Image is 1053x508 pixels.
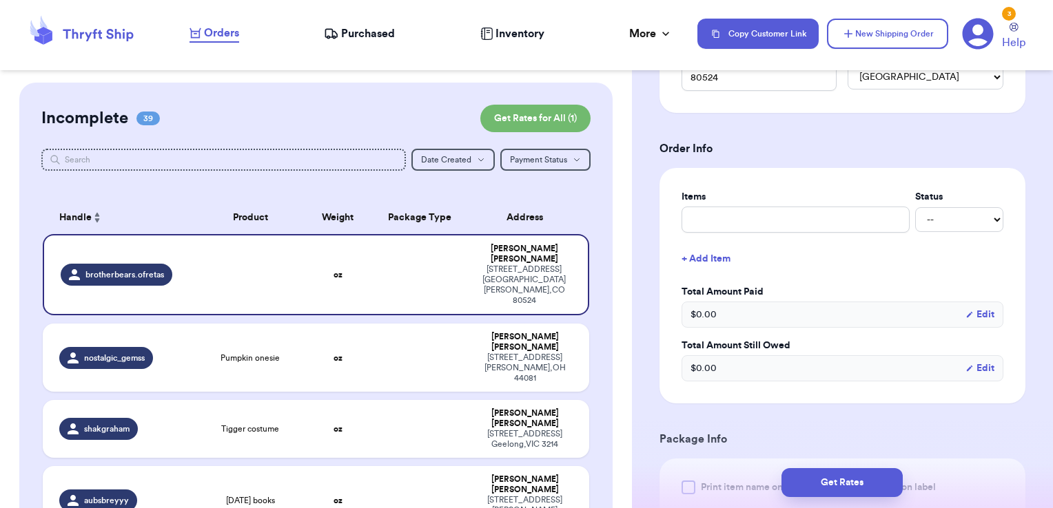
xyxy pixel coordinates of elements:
[341,25,395,42] span: Purchased
[85,269,164,280] span: brotherbears.ofretas
[827,19,948,49] button: New Shipping Order
[226,495,275,506] span: [DATE] books
[480,25,544,42] a: Inventory
[697,19,819,49] button: Copy Customer Link
[478,332,573,352] div: [PERSON_NAME] [PERSON_NAME]
[915,190,1003,204] label: Status
[334,425,343,433] strong: oz
[41,149,407,171] input: Search
[629,25,673,42] div: More
[965,308,994,321] button: Edit
[691,361,717,375] span: $ 0.00
[411,149,495,171] button: Date Created
[421,156,471,164] span: Date Created
[84,423,130,434] span: shakgraham
[510,156,567,164] span: Payment Status
[204,25,239,41] span: Orders
[965,361,994,375] button: Edit
[478,408,573,429] div: [PERSON_NAME] [PERSON_NAME]
[1002,23,1025,51] a: Help
[136,112,160,125] span: 39
[495,25,544,42] span: Inventory
[221,352,280,363] span: Pumpkin onesie
[196,201,305,234] th: Product
[676,244,1009,274] button: + Add Item
[478,474,573,495] div: [PERSON_NAME] [PERSON_NAME]
[478,264,572,306] div: [STREET_ADDRESS] [GEOGRAPHIC_DATA][PERSON_NAME] , CO 80524
[334,496,343,505] strong: oz
[1002,7,1016,21] div: 3
[691,308,717,321] span: $ 0.00
[371,201,469,234] th: Package Type
[305,201,371,234] th: Weight
[500,149,591,171] button: Payment Status
[660,140,1025,157] h3: Order Info
[334,271,343,279] strong: oz
[682,190,910,204] label: Items
[682,339,1003,352] label: Total Amount Still Owed
[478,244,572,264] div: [PERSON_NAME] [PERSON_NAME]
[41,107,128,129] h2: Incomplete
[1002,34,1025,51] span: Help
[92,209,103,226] button: Sort ascending
[660,431,1025,447] h3: Package Info
[478,429,573,449] div: [STREET_ADDRESS] Geelong , VIC 3214
[84,352,145,363] span: nostalgic_gemss
[962,18,994,50] a: 3
[781,468,903,497] button: Get Rates
[334,354,343,362] strong: oz
[682,285,1003,299] label: Total Amount Paid
[84,495,129,506] span: aubsbreyyy
[469,201,590,234] th: Address
[478,352,573,383] div: [STREET_ADDRESS] [PERSON_NAME] , OH 44081
[682,65,837,91] input: 12345
[324,25,395,42] a: Purchased
[221,423,279,434] span: Tigger costume
[480,105,591,132] button: Get Rates for All (1)
[190,25,239,43] a: Orders
[59,211,92,225] span: Handle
